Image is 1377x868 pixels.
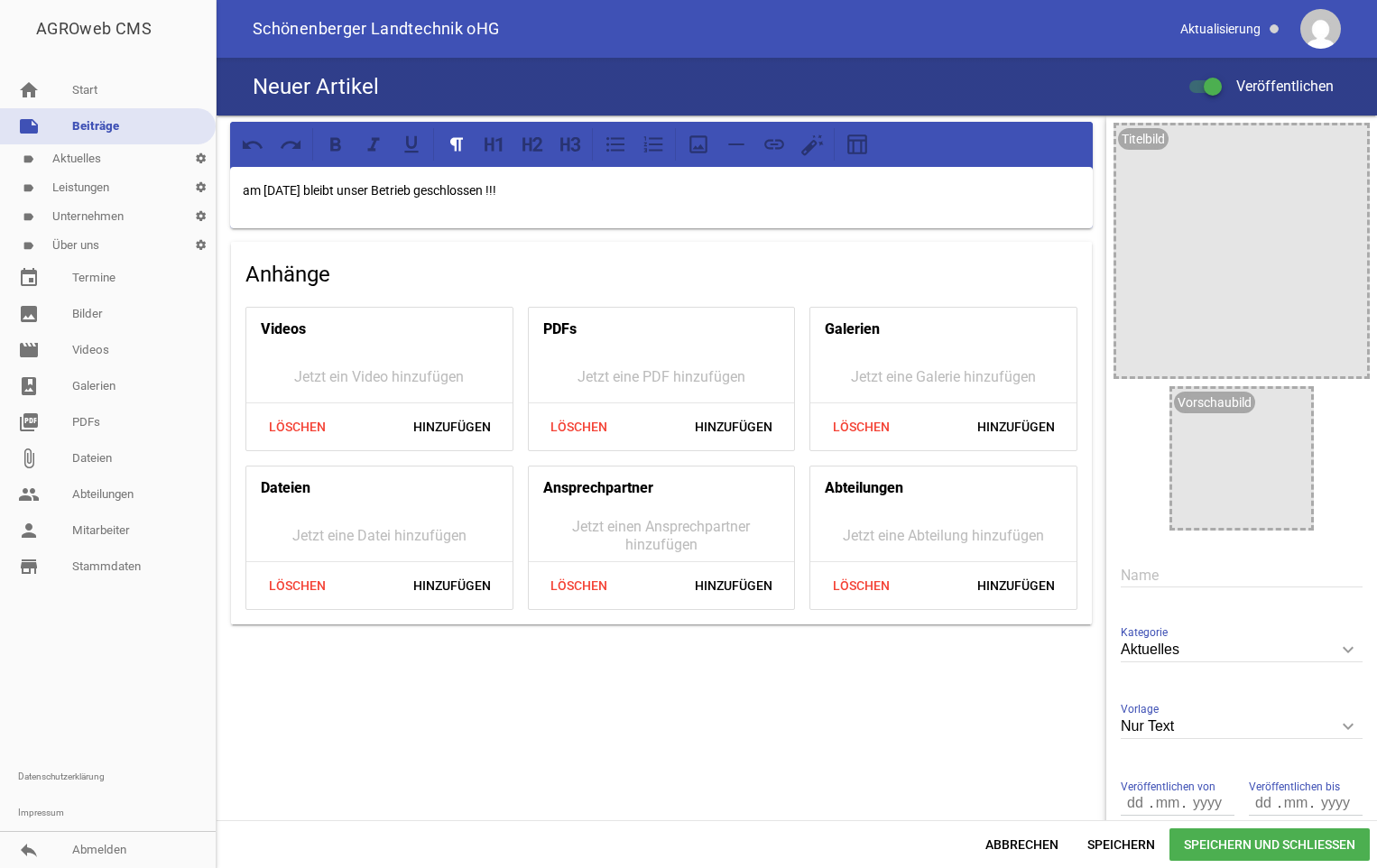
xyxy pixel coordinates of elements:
span: Veröffentlichen bis [1249,778,1340,796]
span: Abbrechen [971,828,1073,861]
i: picture_as_pdf [18,411,40,433]
span: Veröffentlichen von [1121,778,1215,796]
input: mm [1280,791,1312,815]
span: Hinzufügen [680,411,787,443]
h4: Videos [261,315,306,344]
div: Jetzt ein Video hinzufügen [246,351,513,402]
span: Löschen [536,569,623,602]
h4: Abteilungen [825,474,903,503]
i: photo_album [18,375,40,397]
div: Vorschaubild [1174,392,1255,413]
h4: PDFs [543,315,577,344]
span: Schönenberger Landtechnik oHG [253,21,499,37]
span: Löschen [254,569,340,602]
h4: Anhänge [245,260,1077,289]
i: settings [186,202,216,231]
span: Veröffentlichen [1215,78,1334,95]
input: mm [1151,791,1184,815]
i: event [18,267,40,289]
div: Jetzt eine Abteilung hinzufügen [810,510,1077,561]
i: reply [18,839,40,861]
span: Hinzufügen [963,411,1069,443]
h4: Neuer Artikel [253,72,379,101]
i: people [18,484,40,505]
i: label [23,182,34,194]
span: Löschen [818,411,904,443]
h4: Galerien [825,315,880,344]
i: keyboard_arrow_down [1334,712,1363,741]
input: yyyy [1184,791,1229,815]
i: settings [186,173,216,202]
h4: Dateien [261,474,310,503]
i: label [23,211,34,223]
i: note [18,115,40,137]
span: Hinzufügen [680,569,787,602]
span: Hinzufügen [399,411,505,443]
i: home [18,79,40,101]
div: Jetzt einen Ansprechpartner hinzufügen [529,510,795,561]
span: Löschen [536,411,623,443]
i: person [18,520,40,541]
i: settings [186,231,216,260]
span: Löschen [254,411,340,443]
span: Hinzufügen [399,569,505,602]
input: dd [1249,791,1280,815]
div: Jetzt eine Galerie hinzufügen [810,351,1077,402]
div: Titelbild [1118,128,1169,150]
h4: Ansprechpartner [543,474,653,503]
input: dd [1121,791,1151,815]
p: am [DATE] bleibt unser Betrieb geschlossen !!! [243,180,1080,201]
i: label [23,240,34,252]
span: Speichern und Schließen [1169,828,1370,861]
i: settings [186,144,216,173]
i: movie [18,339,40,361]
i: image [18,303,40,325]
i: keyboard_arrow_down [1334,635,1363,664]
div: Jetzt eine Datei hinzufügen [246,510,513,561]
i: label [23,153,34,165]
div: Jetzt eine PDF hinzufügen [529,351,795,402]
span: Speichern [1073,828,1169,861]
span: Hinzufügen [963,569,1069,602]
span: Löschen [818,569,904,602]
input: yyyy [1312,791,1357,815]
i: attach_file [18,448,40,469]
i: store_mall_directory [18,556,40,577]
